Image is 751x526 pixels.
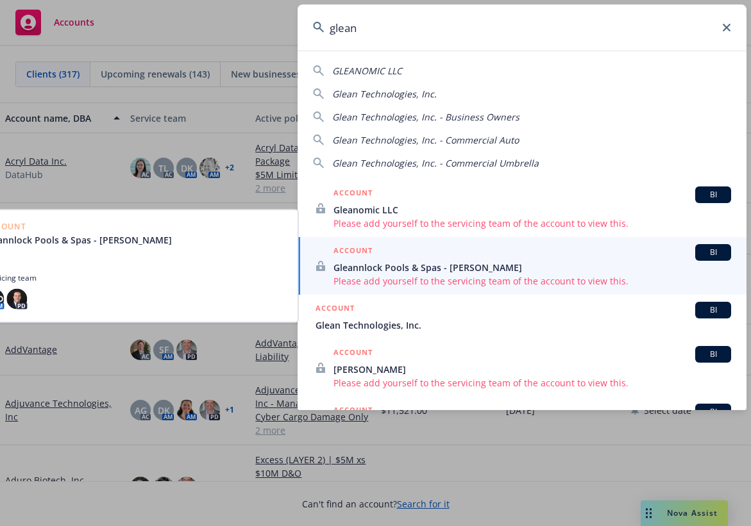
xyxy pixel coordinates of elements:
[332,134,519,146] span: Glean Technologies, Inc. - Commercial Auto
[298,237,747,295] a: ACCOUNTBIGleannlock Pools & Spas - [PERSON_NAME]Please add yourself to the servicing team of the ...
[700,247,726,258] span: BI
[333,217,731,230] span: Please add yourself to the servicing team of the account to view this.
[333,186,373,202] h5: ACCOUNT
[700,189,726,201] span: BI
[298,4,747,51] input: Search...
[333,274,731,288] span: Please add yourself to the servicing team of the account to view this.
[333,261,731,274] span: Gleannlock Pools & Spas - [PERSON_NAME]
[316,318,731,332] span: Glean Technologies, Inc.
[298,179,747,237] a: ACCOUNTBIGleanomic LLCPlease add yourself to the servicing team of the account to view this.
[332,157,539,169] span: Glean Technologies, Inc. - Commercial Umbrella
[700,349,726,360] span: BI
[333,363,731,376] span: [PERSON_NAME]
[333,376,731,390] span: Please add yourself to the servicing team of the account to view this.
[700,304,726,316] span: BI
[333,244,373,259] h5: ACCOUNT
[316,302,355,317] h5: ACCOUNT
[333,346,373,361] h5: ACCOUNT
[332,65,402,77] span: GLEANOMIC LLC
[700,406,726,418] span: BI
[333,203,731,217] span: Gleanomic LLC
[332,88,437,100] span: Glean Technologies, Inc.
[332,111,519,123] span: Glean Technologies, Inc. - Business Owners
[298,397,747,468] a: ACCOUNTBI
[298,295,747,339] a: ACCOUNTBIGlean Technologies, Inc.
[298,339,747,397] a: ACCOUNTBI[PERSON_NAME]Please add yourself to the servicing team of the account to view this.
[333,404,373,419] h5: ACCOUNT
